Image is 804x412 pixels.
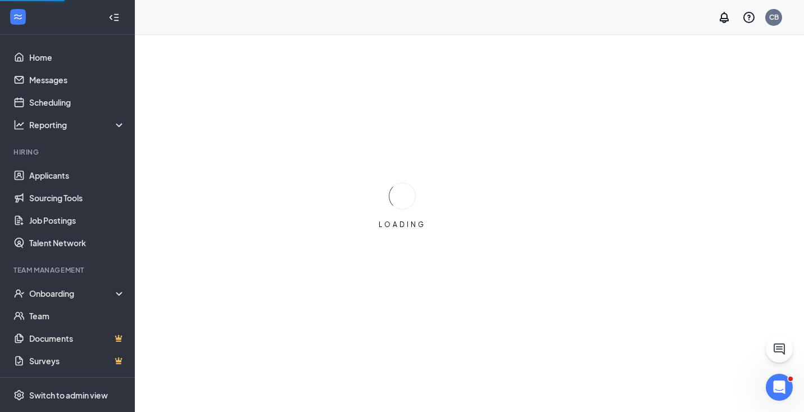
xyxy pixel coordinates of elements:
a: Team [29,305,125,327]
a: Applicants [29,164,125,187]
button: ChatActive [766,336,793,363]
a: DocumentsCrown [29,327,125,350]
iframe: Intercom live chat [766,374,793,401]
a: Home [29,46,125,69]
svg: WorkstreamLogo [12,11,24,22]
a: Talent Network [29,232,125,254]
a: SurveysCrown [29,350,125,372]
svg: Analysis [13,119,25,130]
div: LOADING [374,220,430,229]
svg: UserCheck [13,288,25,299]
div: Onboarding [29,288,116,299]
svg: ChatActive [773,342,786,356]
svg: QuestionInfo [742,11,756,24]
a: Sourcing Tools [29,187,125,209]
a: Scheduling [29,91,125,114]
div: Team Management [13,265,123,275]
div: Switch to admin view [29,390,108,401]
div: CB [769,12,779,22]
svg: Settings [13,390,25,401]
a: Job Postings [29,209,125,232]
div: Reporting [29,119,126,130]
a: Messages [29,69,125,91]
div: Hiring [13,147,123,157]
svg: Collapse [108,12,120,23]
svg: Notifications [717,11,731,24]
